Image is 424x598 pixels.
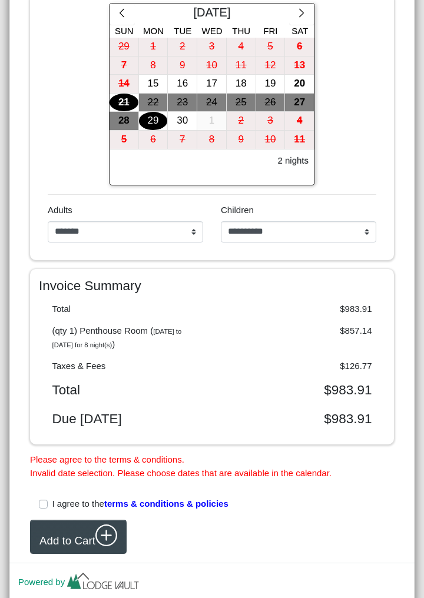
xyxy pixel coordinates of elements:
div: 20 [285,75,314,93]
div: 10 [197,57,226,75]
div: $126.77 [212,360,381,373]
div: 25 [227,94,256,112]
button: 3 [197,38,227,57]
span: Thu [232,26,250,36]
button: 20 [285,75,314,94]
button: 25 [227,94,256,112]
div: 19 [256,75,285,93]
button: 28 [110,112,139,131]
svg: plus circle [95,524,118,547]
button: 17 [197,75,227,94]
div: Total [44,382,213,398]
button: 5 [256,38,286,57]
div: 4 [285,112,314,130]
button: 30 [168,112,197,131]
button: 10 [256,131,286,149]
button: 23 [168,94,197,112]
button: 2 [227,112,256,131]
button: 11 [227,57,256,75]
button: 11 [285,131,314,149]
div: 8 [197,131,226,149]
div: $857.14 [212,324,381,351]
div: 7 [110,57,138,75]
div: 7 [168,131,197,149]
div: 15 [139,75,168,93]
div: 2 [168,38,197,56]
div: [DATE] [135,4,289,25]
svg: chevron left [117,8,128,19]
div: 1 [197,112,226,130]
button: 6 [139,131,168,149]
button: 3 [256,112,286,131]
div: 29 [139,112,168,130]
button: 13 [285,57,314,75]
div: $983.91 [212,303,381,316]
span: terms & conditions & policies [104,499,228,509]
div: 8 [139,57,168,75]
div: 5 [256,38,285,56]
button: 9 [227,131,256,149]
button: Add to Cartplus circle [30,520,127,554]
div: 3 [256,112,285,130]
div: 6 [285,38,314,56]
button: 21 [110,94,139,112]
div: 4 [227,38,256,56]
button: 19 [256,75,286,94]
label: I agree to the [52,497,228,511]
button: chevron right [289,4,314,25]
button: 1 [197,112,227,131]
span: Mon [143,26,164,36]
img: lv-small.ca335149.png [65,570,141,596]
button: 8 [197,131,227,149]
div: Total [44,303,213,316]
span: Adults [48,205,72,215]
button: 10 [197,57,227,75]
span: Sun [115,26,134,36]
div: 24 [197,94,226,112]
button: 9 [168,57,197,75]
div: 28 [110,112,138,130]
button: 5 [110,131,139,149]
button: 12 [256,57,286,75]
div: 11 [285,131,314,149]
button: 15 [139,75,168,94]
button: 24 [197,94,227,112]
button: 1 [139,38,168,57]
div: 10 [256,131,285,149]
button: 7 [110,57,139,75]
h6: 2 nights [277,155,309,166]
div: 29 [110,38,138,56]
span: Tue [174,26,191,36]
button: 4 [227,38,256,57]
div: $983.91 [212,411,381,427]
div: 6 [139,131,168,149]
button: 14 [110,75,139,94]
button: 6 [285,38,314,57]
button: 26 [256,94,286,112]
button: 7 [168,131,197,149]
span: Children [221,205,254,215]
div: 9 [227,131,256,149]
span: Wed [202,26,223,36]
div: 16 [168,75,197,93]
button: 27 [285,94,314,112]
div: 1 [139,38,168,56]
button: chevron left [110,4,135,25]
div: Taxes & Fees [44,360,213,373]
div: 22 [139,94,168,112]
span: Sat [291,26,308,36]
div: 3 [197,38,226,56]
button: 16 [168,75,197,94]
div: 17 [197,75,226,93]
span: Fri [263,26,277,36]
div: 30 [168,112,197,130]
h4: Invoice Summary [39,278,385,294]
div: 14 [110,75,138,93]
div: 21 [110,94,138,112]
div: 2 [227,112,256,130]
